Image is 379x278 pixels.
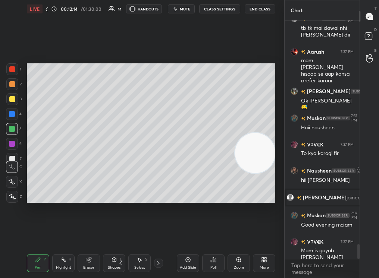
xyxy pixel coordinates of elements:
div: Z [6,191,22,203]
h6: Muskan [306,212,326,219]
div: 14 [118,7,122,11]
img: 4P8fHbbgJtejmAAAAAElFTkSuQmCC [332,168,355,173]
h6: VｴV€K [306,238,323,246]
span: [PERSON_NAME] [303,195,347,200]
img: no-rating-badge.077c3623.svg [301,214,306,218]
div: L [120,258,122,261]
div: mam [PERSON_NAME] hisaab se aap konsa prefer karogi [301,57,354,85]
div: 5 [6,123,22,135]
div: 7:37 PM [351,211,357,220]
img: no-rating-badge.077c3623.svg [301,169,306,173]
img: 4P8fHbbgJtejmAAAAAElFTkSuQmCC [351,89,375,94]
div: tb tk mai dawai nhi [PERSON_NAME] dii [301,25,354,39]
div: 2 [6,78,22,90]
div: 7:37 PM [351,114,357,123]
img: 4807db2c211643eaa15556874ebd9c29.jpg [291,212,298,219]
div: 4 [6,108,22,120]
div: Mam is gayab [PERSON_NAME] [301,247,354,261]
div: Eraser [83,266,94,269]
img: default.png [286,194,294,201]
div: Highlight [56,266,71,269]
div: grid [285,20,360,259]
p: T [375,6,377,12]
div: Shapes [108,266,120,269]
div: C [6,161,22,173]
img: 6cfc7c23059f4cf3800add69c74d7bd1.jpg [291,88,298,95]
img: 2cbe373f24384de8998856ca9155e830.jpg [291,167,298,174]
button: mute [168,4,195,13]
p: G [374,48,377,53]
div: 3 [6,93,22,105]
h6: VｴV€K [306,140,323,148]
span: joined [347,195,361,200]
img: 0c2dc3d2af2546fc839146e3bfbe9f60.jpg [291,48,298,56]
h4: Career Guidance Session [46,6,48,13]
div: S [145,258,147,261]
p: D [374,27,377,32]
div: Add Slide [180,266,196,269]
img: no-rating-badge.077c3623.svg [301,117,306,121]
div: More [260,266,269,269]
div: Ok [PERSON_NAME] 😅 [301,97,354,111]
div: Pen [35,266,41,269]
button: CLASS SETTINGS [199,4,240,13]
div: 7:37 PM [341,142,354,147]
img: 4P8fHbbgJtejmAAAAAElFTkSuQmCC [326,116,350,120]
img: 4P8fHbbgJtejmAAAAAElFTkSuQmCC [326,213,350,218]
div: LIVE [27,4,43,13]
div: To kya karogi fir [301,150,354,157]
img: 1a9c2dda1cd442079815bfdfa4f0f2c6.jpg [291,141,298,148]
div: hii [PERSON_NAME] [301,177,354,184]
p: Chat [285,0,308,20]
div: X [6,176,22,188]
div: Poll [210,266,216,269]
h6: Muskan [306,114,326,122]
div: H [69,258,71,261]
img: 4807db2c211643eaa15556874ebd9c29.jpg [291,114,298,122]
h6: [PERSON_NAME] [306,88,351,95]
img: 1a9c2dda1cd442079815bfdfa4f0f2c6.jpg [291,238,298,246]
img: no-rating-badge.077c3623.svg [301,50,306,54]
div: 7:37 PM [341,50,354,54]
img: no-rating-badge.077c3623.svg [301,240,306,244]
div: 6 [6,138,22,150]
img: no-rating-badge.077c3623.svg [297,196,301,200]
div: Good evening ma'am [301,221,354,229]
div: Zoom [234,266,244,269]
div: Hoii nausheen [301,124,354,132]
div: Select [134,266,145,269]
div: P [44,258,46,261]
button: End Class [245,4,275,13]
h6: Nausheen [306,167,332,175]
span: mute [180,6,190,12]
h6: Aarush [306,48,324,56]
div: 7 [6,153,22,165]
img: no-rating-badge.077c3623.svg [301,143,306,147]
button: HANDOUTS [126,4,162,13]
div: 1 [6,63,21,75]
div: 7:37 PM [341,240,354,244]
img: no-rating-badge.077c3623.svg [301,90,306,94]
